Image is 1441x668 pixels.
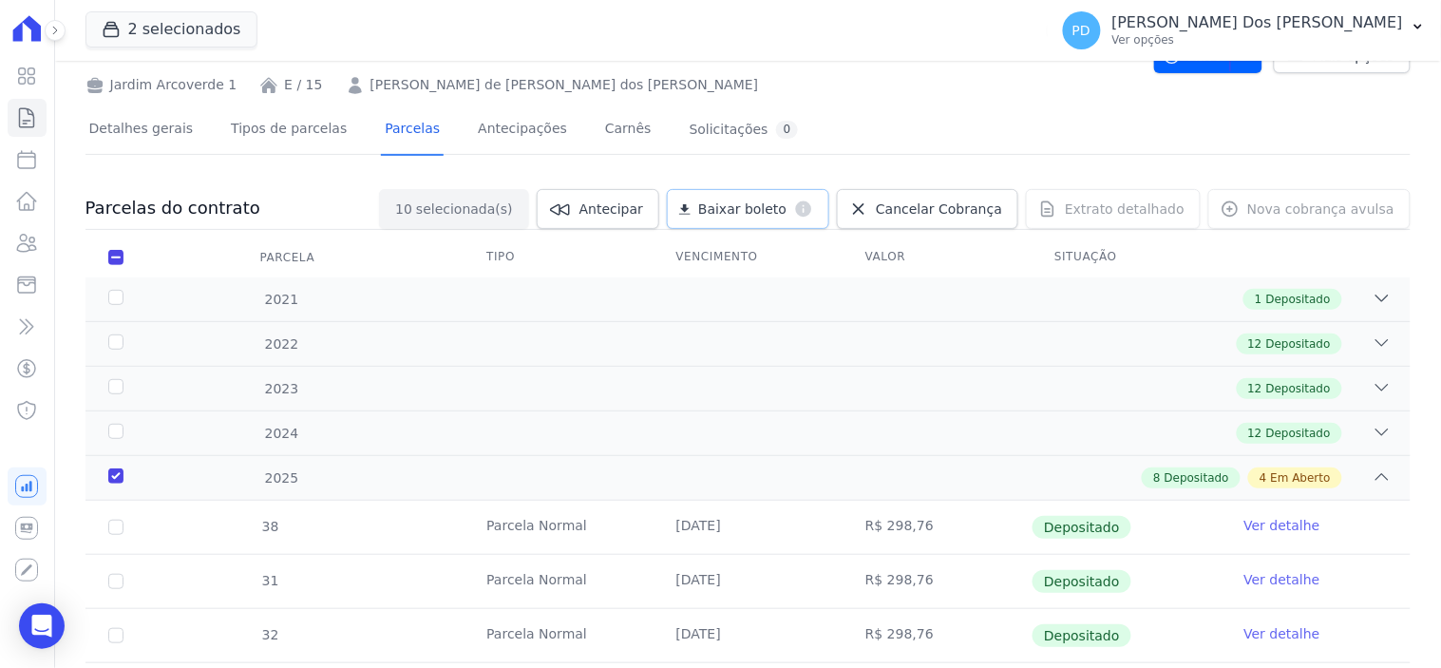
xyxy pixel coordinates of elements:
[85,75,237,95] div: Jardim Arcoverde 1
[1248,425,1262,442] span: 12
[1032,238,1221,277] th: Situação
[1244,624,1320,643] a: Ver detalhe
[1266,291,1331,308] span: Depositado
[474,105,571,156] a: Antecipações
[654,609,843,662] td: [DATE]
[1033,516,1131,539] span: Depositado
[464,501,653,554] td: Parcela Normal
[1255,291,1262,308] span: 1
[698,200,787,219] span: Baixar boleto
[843,609,1032,662] td: R$ 298,76
[843,238,1032,277] th: Valor
[1112,13,1403,32] p: [PERSON_NAME] Dos [PERSON_NAME]
[1112,32,1403,48] p: Ver opções
[537,189,659,229] a: Antecipar
[654,238,843,277] th: Vencimento
[1266,425,1331,442] span: Depositado
[260,573,279,588] span: 31
[85,197,260,219] h3: Parcelas do contrato
[1271,469,1331,487] span: Em Aberto
[108,574,123,589] input: Só é possível selecionar pagamentos em aberto
[260,519,279,534] span: 38
[1033,624,1131,647] span: Depositado
[1260,469,1267,487] span: 4
[690,121,799,139] div: Solicitações
[1033,570,1131,593] span: Depositado
[108,628,123,643] input: Só é possível selecionar pagamentos em aberto
[416,200,513,219] span: selecionada(s)
[464,609,653,662] td: Parcela Normal
[1244,570,1320,589] a: Ver detalhe
[654,555,843,608] td: [DATE]
[601,105,655,156] a: Carnês
[837,189,1018,229] a: Cancelar Cobrança
[1072,24,1090,37] span: PD
[843,501,1032,554] td: R$ 298,76
[1153,469,1161,487] span: 8
[1248,335,1262,353] span: 12
[1266,335,1331,353] span: Depositado
[395,200,412,219] span: 10
[260,627,279,642] span: 32
[370,75,759,95] a: [PERSON_NAME] de [PERSON_NAME] dos [PERSON_NAME]
[237,239,338,277] div: Parcela
[19,603,65,649] div: Open Intercom Messenger
[1244,516,1320,535] a: Ver detalhe
[1165,469,1229,487] span: Depositado
[579,200,643,219] span: Antecipar
[85,105,198,156] a: Detalhes gerais
[108,520,123,535] input: Só é possível selecionar pagamentos em aberto
[227,105,351,156] a: Tipos de parcelas
[1248,380,1262,397] span: 12
[843,555,1032,608] td: R$ 298,76
[381,105,444,156] a: Parcelas
[1048,4,1441,57] button: PD [PERSON_NAME] Dos [PERSON_NAME] Ver opções
[284,75,322,95] a: E / 15
[776,121,799,139] div: 0
[1266,380,1331,397] span: Depositado
[464,238,653,277] th: Tipo
[85,11,257,48] button: 2 selecionados
[686,105,803,156] a: Solicitações0
[654,501,843,554] td: [DATE]
[667,189,829,229] a: Baixar boleto
[464,555,653,608] td: Parcela Normal
[876,200,1002,219] span: Cancelar Cobrança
